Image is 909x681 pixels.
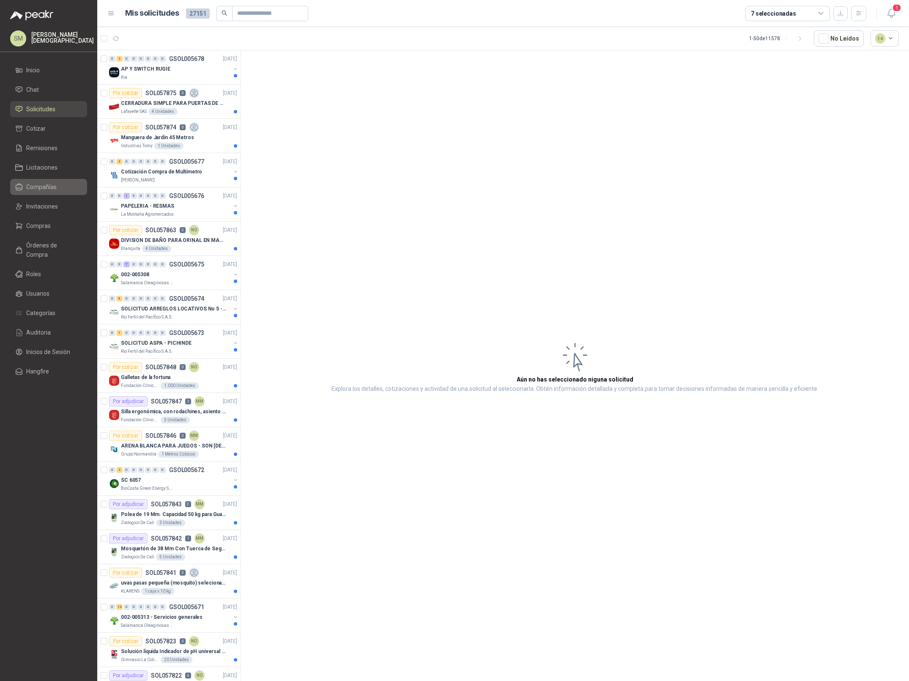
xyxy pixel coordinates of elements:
[10,159,87,176] a: Licitaciones
[10,237,87,263] a: Órdenes de Compra
[121,519,154,526] p: Zoologico De Cali
[145,193,151,199] div: 0
[109,602,239,629] a: 0 13 0 0 0 0 0 0 GSOL005671[DATE] Company Logo002-005313 - Servicios generalesSalamanca Oleaginos...
[138,159,144,165] div: 0
[109,410,119,420] img: Company Logo
[131,604,137,610] div: 0
[109,650,119,660] img: Company Logo
[223,432,237,440] p: [DATE]
[138,330,144,336] div: 0
[331,384,819,394] p: Explora los detalles, cotizaciones y actividad de una solicitud al seleccionarla. Obtén informaci...
[121,382,159,389] p: Fundación Clínica Shaio
[180,570,186,576] p: 0
[145,467,151,473] div: 0
[121,108,147,115] p: Lafayette SAS
[10,121,87,137] a: Cotizar
[97,633,241,667] a: Por cotizarSOL0578230NO[DATE] Company LogoSolución liquida Indicador de pH universal de 500ml o 2...
[97,359,241,393] a: Por cotizarSOL0578480NO[DATE] Company LogoGalletas de la fortunaFundación Clínica Shaio1.000 Unid...
[121,476,141,484] p: SC 6057
[10,140,87,156] a: Remisiones
[223,398,237,406] p: [DATE]
[185,501,191,507] p: 2
[194,533,205,544] div: MM
[123,159,130,165] div: 0
[871,30,899,47] button: 14
[10,62,87,78] a: Inicio
[109,431,142,441] div: Por cotizar
[142,245,171,252] div: 4 Unidades
[169,56,204,62] p: GSOL005678
[131,296,137,302] div: 0
[26,367,49,376] span: Hangfire
[26,308,55,318] span: Categorías
[180,433,186,439] p: 0
[109,225,142,235] div: Por cotizar
[223,569,237,577] p: [DATE]
[109,273,119,283] img: Company Logo
[121,202,174,210] p: PAPELERIA - RESMAS
[10,363,87,379] a: Hangfire
[26,66,40,75] span: Inicio
[10,344,87,360] a: Inicios de Sesión
[109,533,148,544] div: Por adjudicar
[814,30,864,47] button: No Leídos
[109,670,148,681] div: Por adjudicar
[109,330,115,336] div: 0
[121,511,226,519] p: Polea de 19 Mm. Capacidad 50 kg para Guaya. Cable O [GEOGRAPHIC_DATA]
[10,266,87,282] a: Roles
[26,241,79,259] span: Órdenes de Compra
[10,324,87,340] a: Auditoria
[223,535,237,543] p: [DATE]
[121,451,156,458] p: Grupo Normandía
[194,670,205,681] div: NO
[121,656,159,663] p: Gimnasio La Colina
[161,417,190,423] div: 5 Unidades
[138,604,144,610] div: 0
[223,89,237,97] p: [DATE]
[189,636,199,646] div: NO
[151,398,182,404] p: SOL057847
[97,85,241,119] a: Por cotizarSOL0578750[DATE] Company LogoCERRADURA SIMPLE PARA PUERTAS DE VIDRIOLafayette SAS4 Uni...
[145,261,151,267] div: 0
[121,588,140,595] p: KLARENS
[26,269,41,279] span: Roles
[154,143,183,149] div: 1 Unidades
[749,32,807,45] div: 1 - 50 de 11578
[138,467,144,473] div: 0
[97,119,241,153] a: Por cotizarSOL0578740[DATE] Company LogoManguera de Jardín 45 MetrosIndustrias Tomy1 Unidades
[145,330,151,336] div: 0
[109,604,115,610] div: 0
[152,261,159,267] div: 0
[151,673,182,678] p: SOL057822
[131,261,137,267] div: 0
[169,261,204,267] p: GSOL005675
[194,499,205,509] div: MM
[26,163,57,172] span: Licitaciones
[223,672,237,680] p: [DATE]
[131,467,137,473] div: 0
[169,604,204,610] p: GSOL005671
[109,239,119,249] img: Company Logo
[97,530,241,564] a: Por adjudicarSOL0578421MM[DATE] Company LogoMosquetón de 38 Mm Con Tuerca de Seguridad. Carga 100...
[10,179,87,195] a: Compañías
[159,56,166,62] div: 0
[109,444,119,454] img: Company Logo
[109,568,142,578] div: Por cotizar
[145,296,151,302] div: 0
[116,467,123,473] div: 2
[180,227,186,233] p: 0
[109,294,239,321] a: 0 6 0 0 0 0 0 0 GSOL005674[DATE] Company LogoSOLICITUD ARREGLOS LOCATIVOS No 5 - PICHINDERio Fert...
[189,362,199,372] div: NO
[26,202,58,211] span: Invitaciones
[121,245,140,252] p: Blanquita
[148,108,178,115] div: 4 Unidades
[10,10,53,20] img: Logo peakr
[152,159,159,165] div: 0
[121,168,202,176] p: Cotización Compra de Multímetro
[109,122,142,132] div: Por cotizar
[892,4,901,12] span: 1
[185,398,191,404] p: 3
[109,581,119,591] img: Company Logo
[884,6,899,21] button: 1
[189,431,199,441] div: MM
